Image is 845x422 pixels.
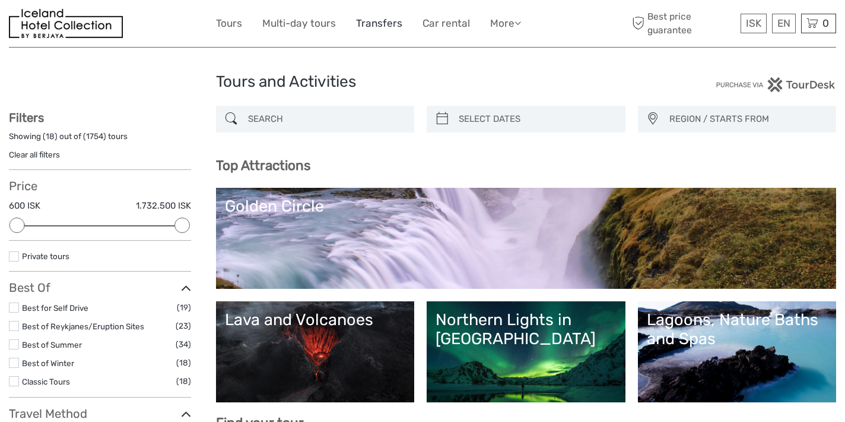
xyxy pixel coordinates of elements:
span: (34) [176,338,191,351]
a: Lava and Volcanoes [225,310,406,393]
a: Multi-day tours [262,15,336,32]
button: REGION / STARTS FROM [664,109,831,129]
span: (18) [176,356,191,370]
div: Showing ( ) out of ( ) tours [9,131,191,149]
label: 600 ISK [9,200,40,212]
a: More [490,15,521,32]
a: Clear all filters [9,150,60,159]
a: Best of Summer [22,340,82,349]
p: We're away right now. Please check back later! [17,21,134,30]
h1: Tours and Activities [216,73,630,92]
a: Lagoons, Nature Baths and Spas [647,310,828,393]
span: (23) [176,319,191,333]
div: Lagoons, Nature Baths and Spas [647,310,828,349]
span: (18) [176,374,191,388]
div: Golden Circle [225,197,828,216]
a: Best of Winter [22,358,74,368]
input: SEARCH [243,109,409,130]
label: 18 [46,131,55,142]
a: Classic Tours [22,377,70,386]
span: (19) [177,301,191,314]
label: 1.732.500 ISK [136,200,191,212]
span: 0 [821,17,831,29]
img: 481-8f989b07-3259-4bb0-90ed-3da368179bdc_logo_small.jpg [9,9,123,38]
a: Car rental [422,15,470,32]
a: Northern Lights in [GEOGRAPHIC_DATA] [436,310,617,393]
a: Transfers [356,15,402,32]
div: Northern Lights in [GEOGRAPHIC_DATA] [436,310,617,349]
label: 1754 [86,131,103,142]
div: EN [772,14,796,33]
span: Best price guarantee [630,10,738,36]
h3: Best Of [9,281,191,295]
input: SELECT DATES [454,109,620,130]
span: ISK [746,17,761,29]
a: Private tours [22,251,69,261]
h3: Price [9,179,191,193]
a: Golden Circle [225,197,828,280]
button: Open LiveChat chat widget [136,18,151,33]
a: Tours [216,15,242,32]
img: PurchaseViaTourDesk.png [716,77,836,92]
a: Best of Reykjanes/Eruption Sites [22,322,144,331]
b: Top Attractions [216,158,310,174]
strong: Filters [9,111,44,125]
h3: Travel Method [9,407,191,421]
div: Lava and Volcanoes [225,310,406,329]
a: Best for Self Drive [22,303,88,313]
